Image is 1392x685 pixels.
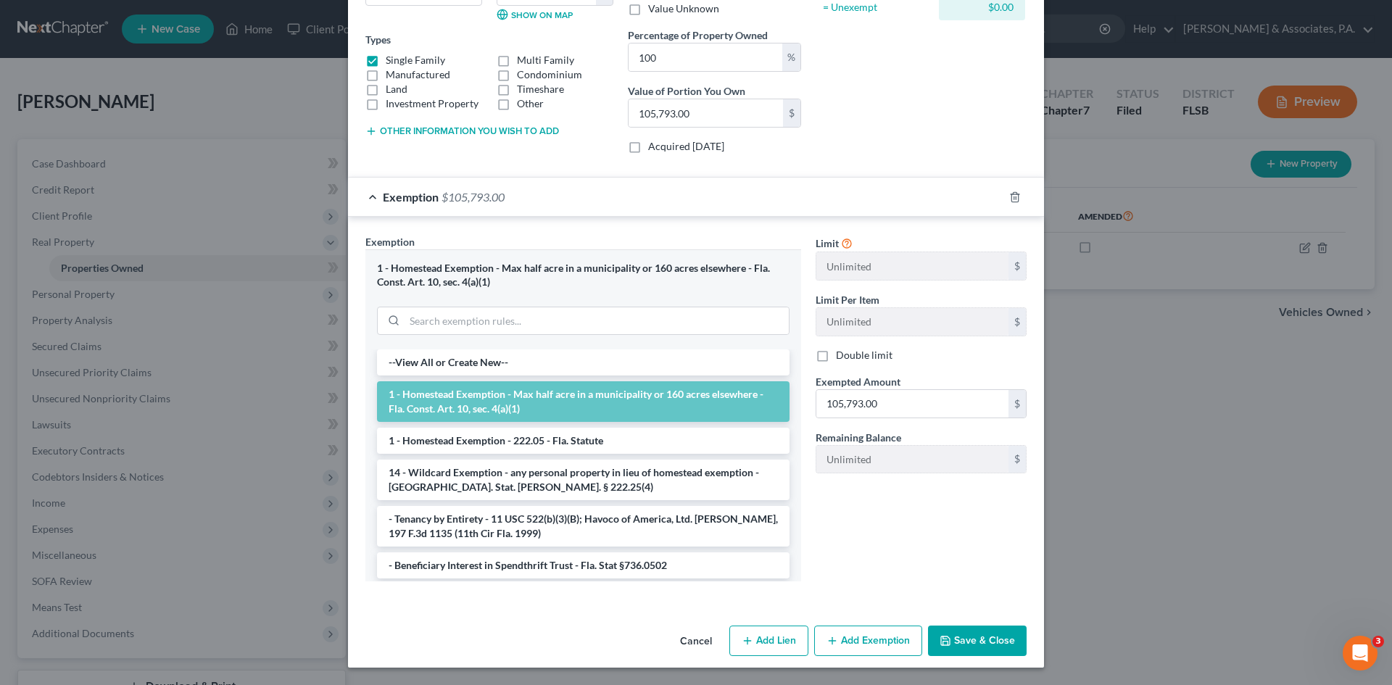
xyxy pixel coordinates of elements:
[442,190,505,204] span: $105,793.00
[782,43,800,71] div: %
[386,82,407,96] label: Land
[816,292,879,307] label: Limit Per Item
[517,53,574,67] label: Multi Family
[377,381,790,422] li: 1 - Homestead Exemption - Max half acre in a municipality or 160 acres elsewhere - Fla. Const. Ar...
[1008,252,1026,280] div: $
[729,626,808,656] button: Add Lien
[517,67,582,82] label: Condominium
[816,252,1008,280] input: --
[377,428,790,454] li: 1 - Homestead Exemption - 222.05 - Fla. Statute
[816,375,900,388] span: Exempted Amount
[816,390,1008,418] input: 0.00
[628,83,745,99] label: Value of Portion You Own
[816,430,901,445] label: Remaining Balance
[628,28,768,43] label: Percentage of Property Owned
[1372,636,1384,647] span: 3
[648,139,724,154] label: Acquired [DATE]
[386,53,445,67] label: Single Family
[517,96,544,111] label: Other
[1008,390,1026,418] div: $
[365,125,559,137] button: Other information you wish to add
[836,348,892,362] label: Double limit
[783,99,800,127] div: $
[386,67,450,82] label: Manufactured
[816,308,1008,336] input: --
[365,236,415,248] span: Exemption
[648,1,719,16] label: Value Unknown
[377,262,790,288] div: 1 - Homestead Exemption - Max half acre in a municipality or 160 acres elsewhere - Fla. Const. Ar...
[1343,636,1377,671] iframe: Intercom live chat
[1008,446,1026,473] div: $
[629,99,783,127] input: 0.00
[377,349,790,375] li: --View All or Create New--
[383,190,439,204] span: Exemption
[386,96,478,111] label: Investment Property
[668,627,724,656] button: Cancel
[377,460,790,500] li: 14 - Wildcard Exemption - any personal property in lieu of homestead exemption - [GEOGRAPHIC_DATA...
[377,552,790,578] li: - Beneficiary Interest in Spendthrift Trust - Fla. Stat §736.0502
[377,506,790,547] li: - Tenancy by Entirety - 11 USC 522(b)(3)(B); Havoco of America, Ltd. [PERSON_NAME], 197 F.3d 1135...
[816,237,839,249] span: Limit
[405,307,789,335] input: Search exemption rules...
[816,446,1008,473] input: --
[814,626,922,656] button: Add Exemption
[629,43,782,71] input: 0.00
[365,32,391,47] label: Types
[928,626,1027,656] button: Save & Close
[517,82,564,96] label: Timeshare
[1008,308,1026,336] div: $
[497,9,573,20] a: Show on Map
